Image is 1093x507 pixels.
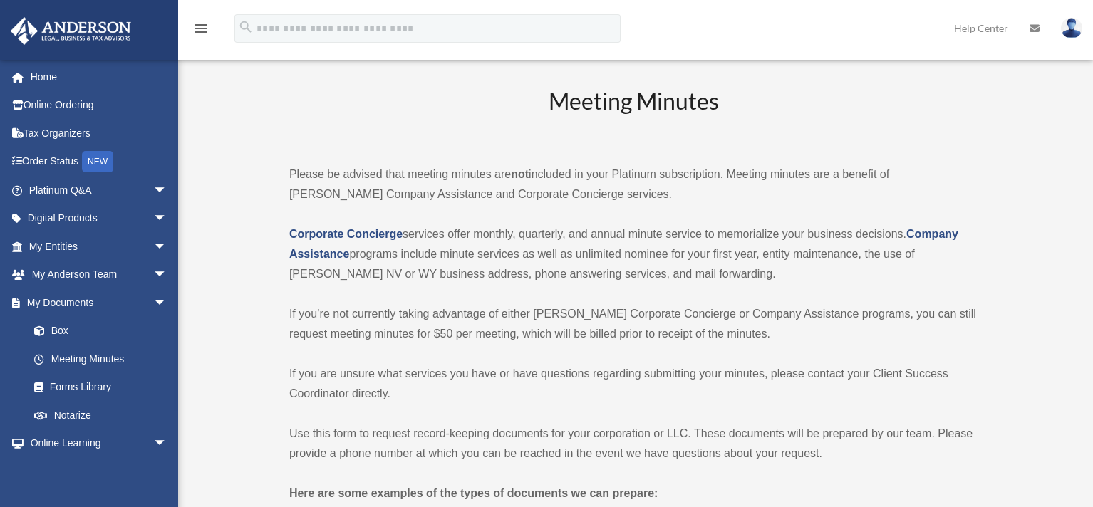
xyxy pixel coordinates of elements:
[10,147,189,177] a: Order StatusNEW
[20,345,182,373] a: Meeting Minutes
[289,364,978,404] p: If you are unsure what services you have or have questions regarding submitting your minutes, ple...
[153,429,182,459] span: arrow_drop_down
[153,232,182,261] span: arrow_drop_down
[153,457,182,486] span: arrow_drop_down
[10,91,189,120] a: Online Ordering
[10,119,189,147] a: Tax Organizers
[10,63,189,91] a: Home
[10,457,189,486] a: Billingarrow_drop_down
[289,487,658,499] strong: Here are some examples of the types of documents we can prepare:
[6,17,135,45] img: Anderson Advisors Platinum Portal
[289,424,978,464] p: Use this form to request record-keeping documents for your corporation or LLC. These documents wi...
[192,25,209,37] a: menu
[153,288,182,318] span: arrow_drop_down
[10,176,189,204] a: Platinum Q&Aarrow_drop_down
[289,224,978,284] p: services offer monthly, quarterly, and annual minute service to memorialize your business decisio...
[153,261,182,290] span: arrow_drop_down
[153,204,182,234] span: arrow_drop_down
[192,20,209,37] i: menu
[153,176,182,205] span: arrow_drop_down
[20,317,189,345] a: Box
[289,228,958,260] a: Company Assistance
[238,19,254,35] i: search
[10,232,189,261] a: My Entitiesarrow_drop_down
[511,168,529,180] strong: not
[289,164,978,204] p: Please be advised that meeting minutes are included in your Platinum subscription. Meeting minute...
[1061,18,1082,38] img: User Pic
[289,228,403,240] a: Corporate Concierge
[10,204,189,233] a: Digital Productsarrow_drop_down
[289,304,978,344] p: If you’re not currently taking advantage of either [PERSON_NAME] Corporate Concierge or Company A...
[10,261,189,289] a: My Anderson Teamarrow_drop_down
[82,151,113,172] div: NEW
[289,85,978,145] h2: Meeting Minutes
[10,288,189,317] a: My Documentsarrow_drop_down
[20,373,189,402] a: Forms Library
[20,401,189,429] a: Notarize
[10,429,189,458] a: Online Learningarrow_drop_down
